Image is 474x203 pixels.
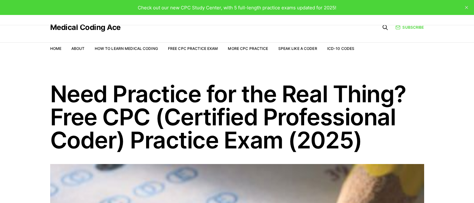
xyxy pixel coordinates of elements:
a: Medical Coding Ace [50,24,121,31]
a: ICD-10 Codes [327,46,354,51]
a: More CPC Practice [228,46,268,51]
a: Home [50,46,61,51]
a: About [71,46,85,51]
a: Free CPC Practice Exam [168,46,218,51]
span: Check out our new CPC Study Center, with 5 full-length practice exams updated for 2025! [138,5,336,11]
button: close [462,2,472,12]
h1: Need Practice for the Real Thing? Free CPC (Certified Professional Coder) Practice Exam (2025) [50,82,424,152]
a: Subscribe [395,24,424,30]
a: Speak Like a Coder [278,46,317,51]
a: How to Learn Medical Coding [95,46,158,51]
